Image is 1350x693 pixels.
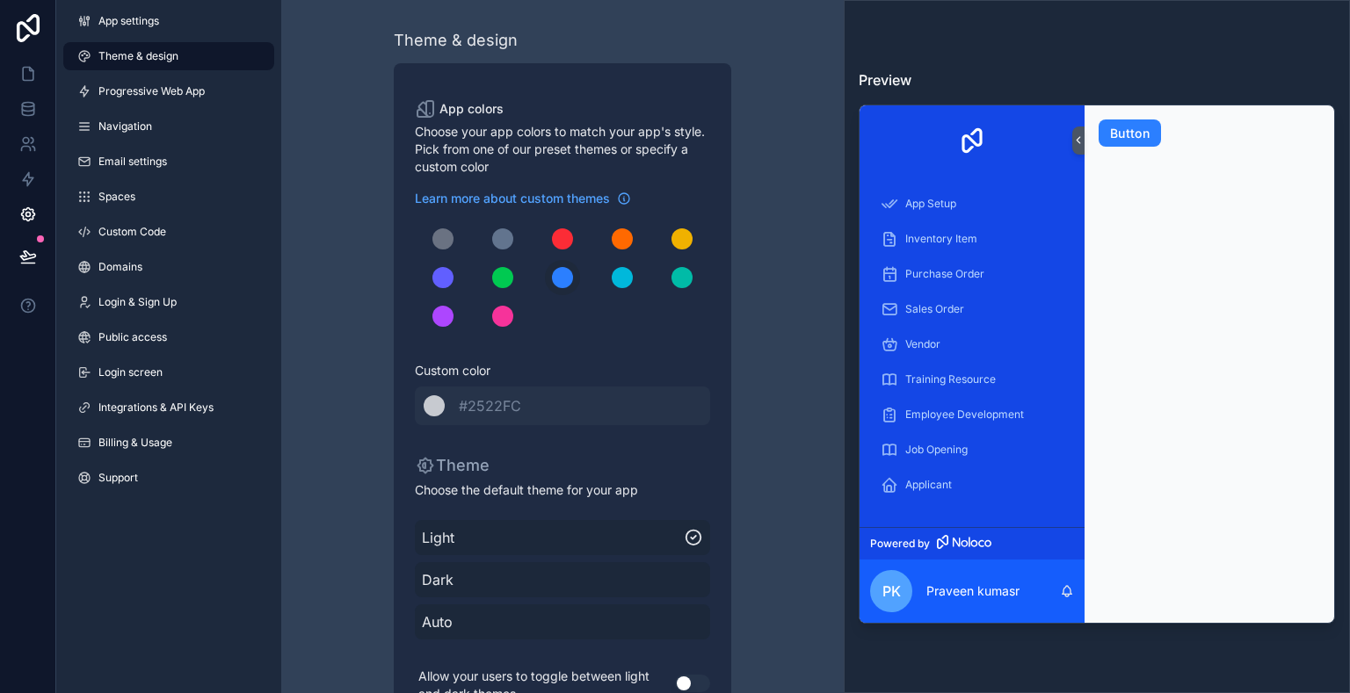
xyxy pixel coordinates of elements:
a: Job Opening [870,434,1074,466]
a: Login screen [63,358,274,386]
a: Public access [63,323,274,351]
a: Integrations & API Keys [63,393,274,422]
span: App colors [439,100,504,118]
span: Login & Sign Up [98,295,177,309]
span: Email settings [98,155,167,169]
a: Progressive Web App [63,77,274,105]
span: Applicant [905,478,952,492]
div: Theme & design [394,28,518,53]
span: Auto [422,611,703,632]
span: Sales Order [905,302,964,316]
a: Spaces [63,183,274,211]
span: Purchase Order [905,267,984,281]
button: Button [1099,119,1161,148]
span: Theme & design [98,49,178,63]
span: Pk [882,581,901,602]
span: Training Resource [905,372,996,386]
span: Light [422,527,684,548]
a: Email settings [63,148,274,176]
span: Job Opening [905,443,968,457]
span: Dark [422,569,703,590]
span: Login screen [98,365,163,379]
span: Inventory Item [905,232,977,246]
a: Domains [63,253,274,281]
span: Custom Code [98,225,166,239]
span: Spaces [98,190,135,204]
span: Employee Development [905,408,1024,422]
span: Choose your app colors to match your app's style. Pick from one of our preset themes or specify a... [415,123,710,176]
a: Powered by [860,527,1085,559]
a: Sales Order [870,293,1074,325]
a: Employee Development [870,399,1074,430]
a: App Setup [870,188,1074,220]
span: Domains [98,260,142,274]
span: #2522FC [459,397,521,415]
span: App Setup [905,197,956,211]
a: Vendor [870,328,1074,360]
span: Choose the default theme for your app [415,481,710,499]
div: scrollable content [860,176,1085,528]
h3: Preview [859,69,1335,90]
span: Navigation [98,119,152,134]
span: App settings [98,14,159,28]
span: Vendor [905,337,940,351]
span: Support [98,471,138,485]
p: Praveen kumasr [926,582,1020,600]
img: App logo [958,126,986,155]
a: Navigation [63,112,274,141]
a: Billing & Usage [63,429,274,457]
span: Powered by [870,537,930,551]
span: Billing & Usage [98,436,172,450]
a: Inventory Item [870,223,1074,255]
span: Integrations & API Keys [98,401,214,415]
a: Learn more about custom themes [415,190,631,207]
a: Custom Code [63,218,274,246]
span: Learn more about custom themes [415,190,610,207]
span: Custom color [415,362,696,379]
a: App settings [63,7,274,35]
a: Theme & design [63,42,274,70]
a: Purchase Order [870,258,1074,290]
span: Progressive Web App [98,84,205,98]
a: Login & Sign Up [63,288,274,316]
a: Training Resource [870,364,1074,395]
p: Theme [415,453,490,478]
span: Public access [98,330,167,344]
a: Applicant [870,469,1074,501]
a: Support [63,464,274,492]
